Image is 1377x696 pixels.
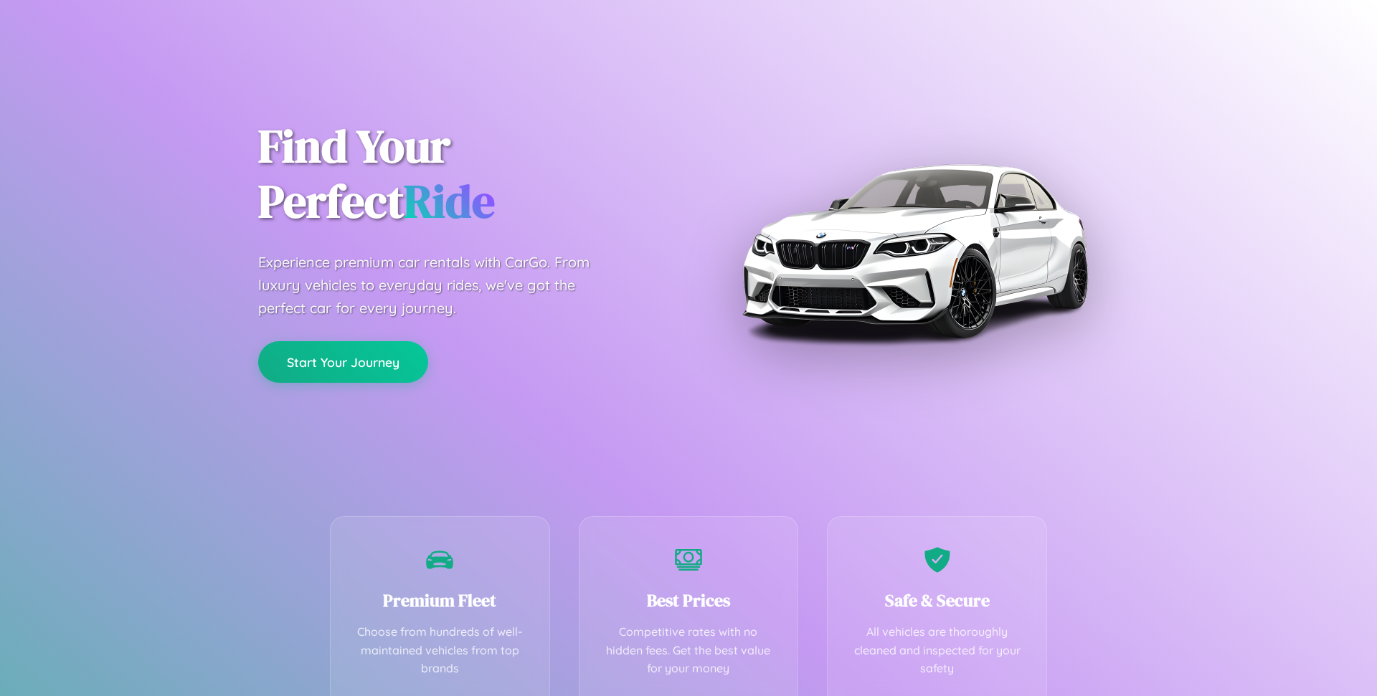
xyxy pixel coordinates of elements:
h3: Safe & Secure [849,588,1025,612]
h3: Best Prices [601,588,777,612]
h3: Premium Fleet [352,588,528,612]
p: Experience premium car rentals with CarGo. From luxury vehicles to everyday rides, we've got the ... [258,251,617,320]
button: Start Your Journey [258,341,428,383]
img: Premium BMW car rental vehicle [735,72,1094,430]
p: Choose from hundreds of well-maintained vehicles from top brands [352,623,528,678]
p: All vehicles are thoroughly cleaned and inspected for your safety [849,623,1025,678]
p: Competitive rates with no hidden fees. Get the best value for your money [601,623,777,678]
span: Ride [404,170,495,232]
h1: Find Your Perfect [258,119,667,229]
